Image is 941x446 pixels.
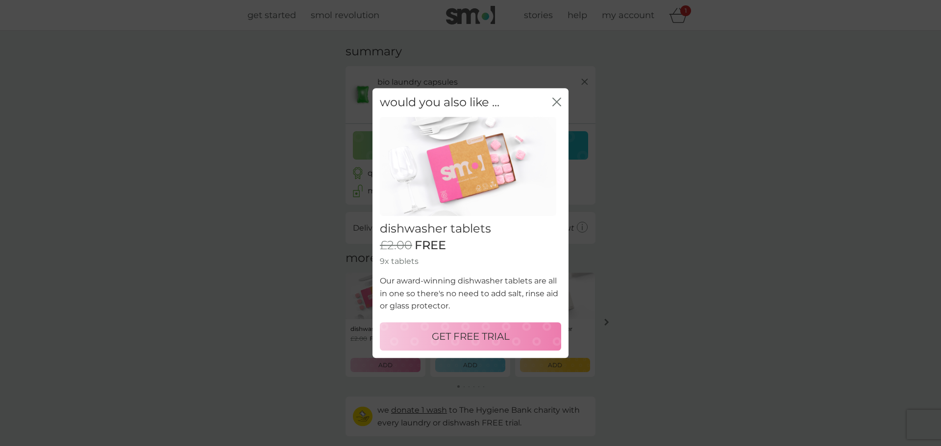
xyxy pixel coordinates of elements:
span: £2.00 [380,238,412,253]
button: GET FREE TRIAL [380,322,561,351]
p: 9x tablets [380,255,561,268]
button: close [552,97,561,108]
h2: dishwasher tablets [380,222,561,236]
span: FREE [415,238,446,253]
p: GET FREE TRIAL [432,329,510,344]
p: Our award-winning dishwasher tablets are all in one so there's no need to add salt, rinse aid or ... [380,275,561,312]
h2: would you also like ... [380,95,499,110]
